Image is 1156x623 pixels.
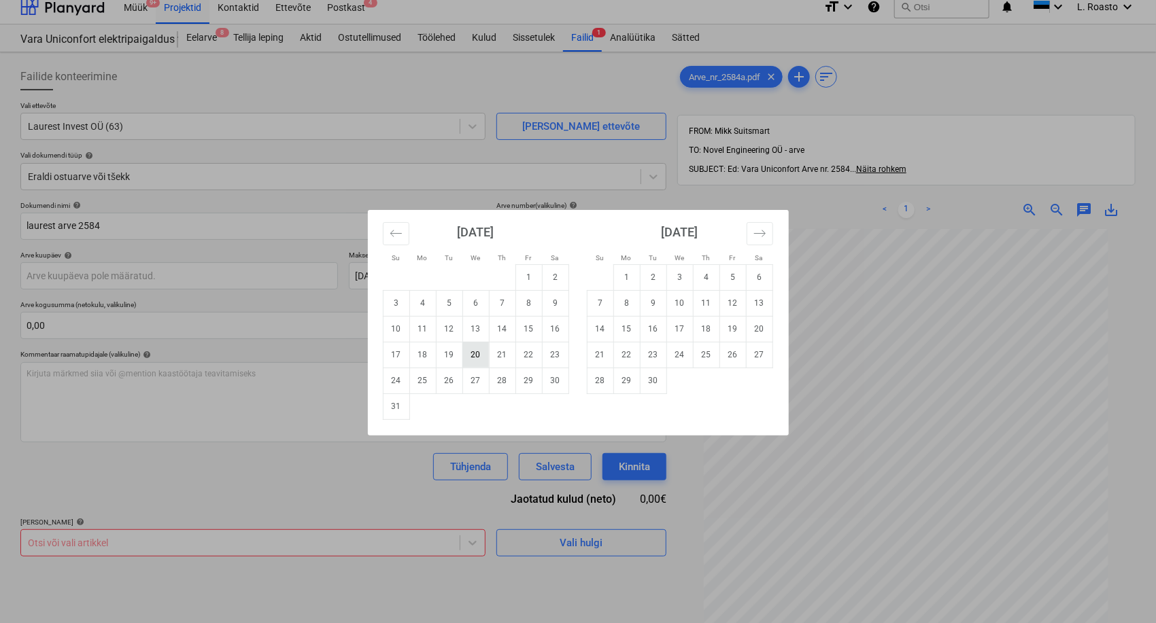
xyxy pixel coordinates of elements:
td: Saturday, September 27, 2025 [746,342,772,368]
td: Monday, August 11, 2025 [409,316,436,342]
small: Su [596,254,604,262]
td: Friday, September 12, 2025 [719,290,746,316]
td: Tuesday, September 30, 2025 [640,368,666,393]
td: Monday, August 4, 2025 [409,290,436,316]
td: Friday, September 5, 2025 [719,264,746,290]
td: Thursday, September 11, 2025 [693,290,719,316]
small: Sa [551,254,559,262]
small: Th [702,254,710,262]
td: Friday, September 19, 2025 [719,316,746,342]
td: Friday, August 8, 2025 [515,290,542,316]
td: Monday, September 8, 2025 [613,290,640,316]
td: Saturday, August 9, 2025 [542,290,568,316]
td: Sunday, August 3, 2025 [383,290,409,316]
small: Mo [418,254,428,262]
td: Wednesday, August 13, 2025 [462,316,489,342]
small: Su [392,254,400,262]
td: Thursday, August 14, 2025 [489,316,515,342]
div: Calendar [368,210,789,435]
td: Sunday, August 17, 2025 [383,342,409,368]
td: Thursday, August 7, 2025 [489,290,515,316]
td: Tuesday, August 5, 2025 [436,290,462,316]
button: Move backward to switch to the previous month. [383,222,409,245]
td: Tuesday, September 16, 2025 [640,316,666,342]
td: Tuesday, September 9, 2025 [640,290,666,316]
td: Friday, August 15, 2025 [515,316,542,342]
small: Tu [649,254,657,262]
td: Monday, August 25, 2025 [409,368,436,393]
td: Saturday, August 16, 2025 [542,316,568,342]
td: Wednesday, September 24, 2025 [666,342,693,368]
small: Fr [526,254,532,262]
td: Saturday, September 13, 2025 [746,290,772,316]
strong: [DATE] [458,225,494,239]
td: Thursday, September 25, 2025 [693,342,719,368]
td: Tuesday, August 19, 2025 [436,342,462,368]
td: Sunday, August 10, 2025 [383,316,409,342]
small: Mo [622,254,632,262]
td: Thursday, September 4, 2025 [693,264,719,290]
td: Friday, August 1, 2025 [515,264,542,290]
td: Friday, September 26, 2025 [719,342,746,368]
td: Monday, September 15, 2025 [613,316,640,342]
td: Monday, September 29, 2025 [613,368,640,393]
small: Sa [755,254,763,262]
small: Th [498,254,506,262]
td: Monday, September 22, 2025 [613,342,640,368]
td: Saturday, August 30, 2025 [542,368,568,393]
td: Wednesday, September 17, 2025 [666,316,693,342]
td: Tuesday, August 26, 2025 [436,368,462,393]
small: We [471,254,480,262]
td: Tuesday, August 12, 2025 [436,316,462,342]
td: Sunday, September 21, 2025 [587,342,613,368]
td: Saturday, September 20, 2025 [746,316,772,342]
td: Wednesday, August 6, 2025 [462,290,489,316]
td: Wednesday, August 20, 2025 [462,342,489,368]
td: Saturday, September 6, 2025 [746,264,772,290]
strong: [DATE] [662,225,698,239]
td: Thursday, August 28, 2025 [489,368,515,393]
button: Move forward to switch to the next month. [747,222,773,245]
td: Wednesday, August 27, 2025 [462,368,489,393]
small: Tu [445,254,453,262]
td: Sunday, September 14, 2025 [587,316,613,342]
td: Saturday, August 23, 2025 [542,342,568,368]
td: Tuesday, September 2, 2025 [640,264,666,290]
small: Fr [730,254,736,262]
td: Thursday, September 18, 2025 [693,316,719,342]
small: We [675,254,684,262]
td: Thursday, August 21, 2025 [489,342,515,368]
td: Sunday, August 31, 2025 [383,393,409,419]
td: Tuesday, September 23, 2025 [640,342,666,368]
td: Wednesday, September 3, 2025 [666,264,693,290]
td: Friday, August 29, 2025 [515,368,542,393]
td: Sunday, September 28, 2025 [587,368,613,393]
td: Sunday, September 7, 2025 [587,290,613,316]
td: Monday, September 1, 2025 [613,264,640,290]
td: Monday, August 18, 2025 [409,342,436,368]
td: Wednesday, September 10, 2025 [666,290,693,316]
td: Sunday, August 24, 2025 [383,368,409,393]
td: Saturday, August 2, 2025 [542,264,568,290]
td: Friday, August 22, 2025 [515,342,542,368]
